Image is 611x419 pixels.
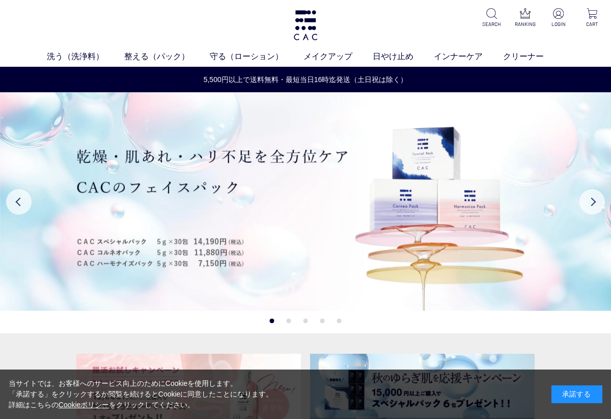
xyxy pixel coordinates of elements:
a: SEARCH [481,8,502,28]
div: 承諾する [551,385,602,403]
p: LOGIN [548,20,569,28]
a: CART [581,8,603,28]
button: 5 of 5 [337,319,342,323]
a: 整える（パック） [124,50,210,63]
a: 守る（ローション） [210,50,303,63]
button: Previous [6,189,32,215]
button: Next [579,189,605,215]
p: SEARCH [481,20,502,28]
button: 1 of 5 [270,319,274,323]
a: 日やけ止め [373,50,434,63]
p: CART [581,20,603,28]
a: 5,500円以上で送料無料・最短当日16時迄発送（土日祝は除く） [1,74,610,85]
a: Cookieポリシー [59,401,109,409]
a: 洗う（洗浄料） [47,50,124,63]
a: LOGIN [548,8,569,28]
img: logo [292,10,319,40]
a: RANKING [514,8,536,28]
button: 3 of 5 [303,319,308,323]
div: 当サイトでは、お客様へのサービス向上のためにCookieを使用します。 「承諾する」をクリックするか閲覧を続けるとCookieに同意したことになります。 詳細はこちらの をクリックしてください。 [9,378,273,410]
a: クリーナー [503,50,564,63]
button: 2 of 5 [287,319,291,323]
a: メイクアップ [303,50,373,63]
p: RANKING [514,20,536,28]
button: 4 of 5 [320,319,325,323]
a: インナーケア [434,50,503,63]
